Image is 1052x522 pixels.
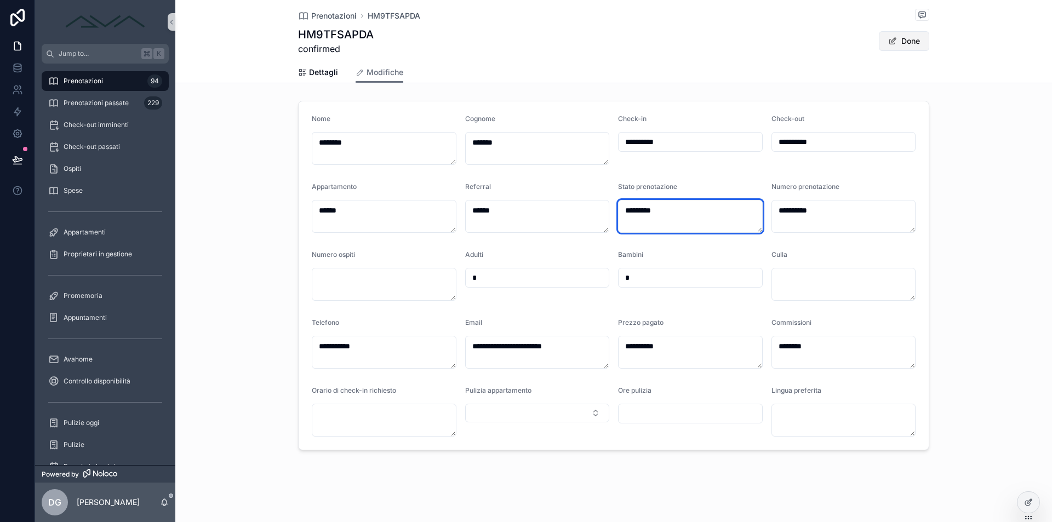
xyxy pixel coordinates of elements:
[465,404,610,422] button: Select Button
[35,465,175,483] a: Powered by
[64,228,106,237] span: Appartamenti
[64,462,119,471] span: Prossimi check-in
[42,413,169,433] a: Pulizie oggi
[42,115,169,135] a: Check-out imminenti
[42,470,79,479] span: Powered by
[771,182,839,191] span: Numero prenotazione
[64,77,103,85] span: Prenotazioni
[42,93,169,113] a: Prenotazioni passate229
[367,67,403,78] span: Modifiche
[309,67,338,78] span: Dettagli
[155,49,163,58] span: K
[42,435,169,455] a: Pulizie
[42,159,169,179] a: Ospiti
[298,42,374,55] span: confirmed
[59,49,137,58] span: Jump to...
[618,114,647,123] span: Check-in
[64,418,99,427] span: Pulizie oggi
[298,62,338,84] a: Dettagli
[35,64,175,465] div: scrollable content
[64,250,132,259] span: Proprietari in gestione
[64,121,129,129] span: Check-out imminenti
[42,137,169,157] a: Check-out passati
[42,457,169,477] a: Prossimi check-in
[618,386,651,394] span: Ore pulizia
[312,318,339,326] span: Telefono
[312,182,357,191] span: Appartamento
[465,250,483,259] span: Adulti
[42,181,169,200] a: Spese
[618,250,643,259] span: Bambini
[771,318,811,326] span: Commissioni
[64,99,129,107] span: Prenotazioni passate
[312,386,396,394] span: Orario di check-in richiesto
[48,496,61,509] span: DG
[618,318,664,326] span: Prezzo pagato
[298,27,374,42] h1: HM9TFSAPDA
[771,386,821,394] span: Lingua preferita
[465,182,491,191] span: Referral
[64,291,102,300] span: Promemoria
[42,244,169,264] a: Proprietari in gestione
[144,96,162,110] div: 229
[298,10,357,21] a: Prenotazioni
[771,114,804,123] span: Check-out
[356,62,403,83] a: Modifiche
[42,222,169,242] a: Appartamenti
[64,355,93,364] span: Avahome
[42,308,169,328] a: Appuntamenti
[64,377,130,386] span: Controllo disponibilità
[64,142,120,151] span: Check-out passati
[42,371,169,391] a: Controllo disponibilità
[879,31,929,51] button: Done
[147,74,162,88] div: 94
[368,10,420,21] a: HM9TFSAPDA
[61,13,149,31] img: App logo
[64,186,83,195] span: Spese
[77,497,140,508] p: [PERSON_NAME]
[618,182,677,191] span: Stato prenotazione
[771,250,787,259] span: Culla
[465,114,495,123] span: Cognome
[311,10,357,21] span: Prenotazioni
[64,440,84,449] span: Pulizie
[42,349,169,369] a: Avahome
[42,44,169,64] button: Jump to...K
[64,164,81,173] span: Ospiti
[312,250,355,259] span: Numero ospiti
[312,114,330,123] span: Nome
[64,313,107,322] span: Appuntamenti
[42,71,169,91] a: Prenotazioni94
[465,386,531,394] span: Pulizia appartamento
[465,318,482,326] span: Email
[42,286,169,306] a: Promemoria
